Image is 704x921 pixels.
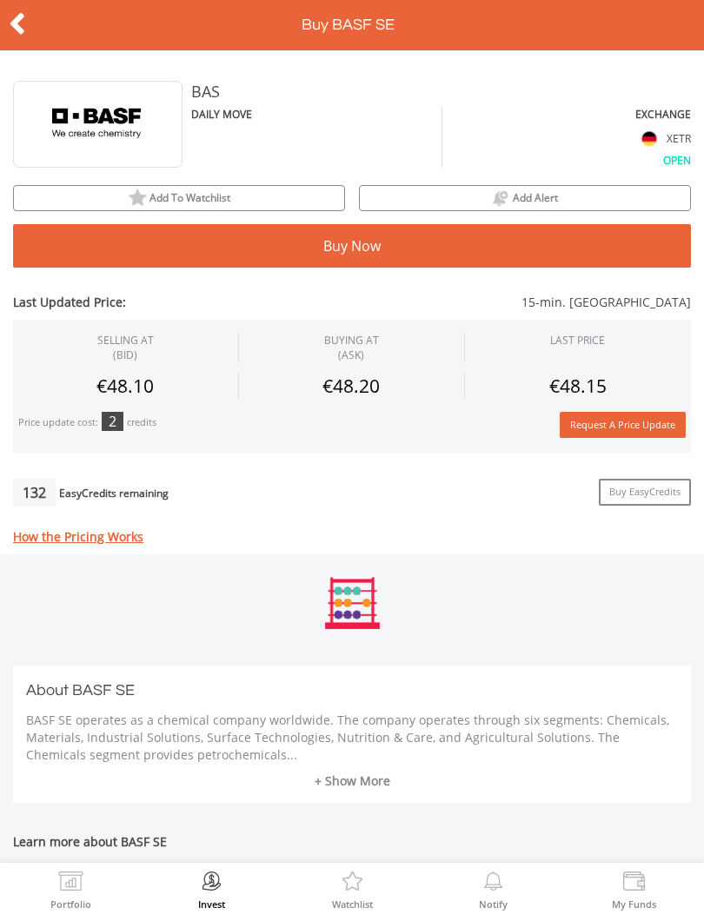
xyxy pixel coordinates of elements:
[57,871,84,896] img: View Portfolio
[198,871,225,909] a: Invest
[322,374,380,398] span: €48.20
[479,899,508,909] label: Notify
[480,871,507,896] img: View Notifications
[324,333,379,362] span: BUYING AT
[442,150,692,168] div: OPEN
[97,333,154,362] div: SELLING AT
[191,81,566,103] div: BAS
[198,899,225,909] label: Invest
[13,224,691,268] button: Buy Now
[612,899,656,909] label: My Funds
[359,185,691,211] button: price alerts bell Add Alert
[324,348,379,362] span: (ASK)
[296,294,691,311] span: 15-min. [GEOGRAPHIC_DATA]
[667,131,691,146] span: XETR
[128,189,147,208] img: watchlist
[549,374,607,398] span: €48.15
[560,412,686,439] button: Request A Price Update
[621,871,648,896] img: View Funds
[102,412,123,431] div: 2
[479,871,508,909] a: Notify
[332,871,373,909] a: Watchlist
[96,374,154,398] span: €48.10
[13,294,296,311] span: Last Updated Price:
[191,107,442,122] div: DAILY MOVE
[550,333,605,348] div: LAST PRICE
[149,190,230,205] span: Add To Watchlist
[599,479,691,506] a: Buy EasyCredits
[491,189,510,208] img: price alerts bell
[442,107,692,122] div: EXCHANGE
[339,871,366,896] img: Watchlist
[612,871,656,909] a: My Funds
[50,899,91,909] label: Portfolio
[13,833,691,864] span: Learn more about BASF SE
[513,190,558,205] span: Add Alert
[198,871,225,896] img: Invest Now
[13,528,143,545] a: How the Pricing Works
[127,416,156,429] div: credits
[642,131,657,146] img: flag
[97,348,154,362] span: (BID)
[13,185,345,211] button: watchlist Add To Watchlist
[26,712,678,764] p: BASF SE operates as a chemical company worldwide. The company operates through six segments: Chem...
[18,416,98,429] div: Price update cost:
[50,871,91,909] a: Portfolio
[13,479,56,507] div: 132
[33,81,163,168] img: EQU.DE.BAS.png
[332,899,373,909] label: Watchlist
[26,772,678,790] a: + Show More
[59,487,169,502] div: EasyCredits remaining
[26,679,678,703] h3: About BASF SE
